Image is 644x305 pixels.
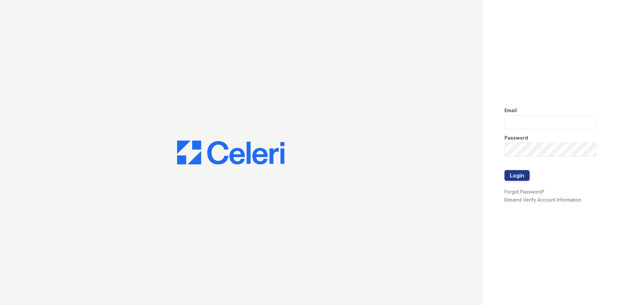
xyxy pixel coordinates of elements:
[504,170,530,181] button: Login
[504,197,581,203] a: Resend Verify Account Information
[177,141,284,165] img: CE_Logo_Blue-a8612792a0a2168367f1c8372b55b34899dd931a85d93a1a3d3e32e68fde9ad4.png
[504,135,528,141] label: Password
[504,107,517,114] label: Email
[504,189,544,195] a: Forgot Password?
